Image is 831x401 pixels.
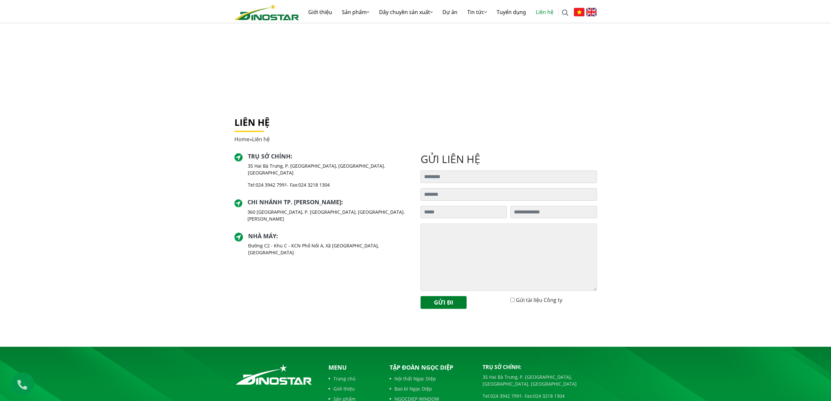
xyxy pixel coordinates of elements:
[533,393,565,399] a: 024 3218 1304
[234,136,249,143] a: Home
[562,9,568,16] img: search
[256,182,287,188] a: 024 3942 7991
[490,393,522,399] a: 024 3942 7991
[483,374,597,387] p: 35 Hai Bà Trưng, P. [GEOGRAPHIC_DATA], [GEOGRAPHIC_DATA]. [GEOGRAPHIC_DATA]
[234,117,597,128] h1: Liên hệ
[574,8,584,16] img: Tiếng Việt
[328,375,379,382] a: Trang chủ
[438,2,462,23] a: Dự án
[248,198,341,206] a: Chi nhánh TP. [PERSON_NAME]
[234,136,270,143] span: »
[586,8,597,16] img: English
[483,363,597,371] p: Trụ sở chính:
[252,136,270,143] span: Liên hệ
[234,153,243,162] img: directer
[421,153,597,165] h2: gửi liên hệ
[248,209,411,222] p: 360 [GEOGRAPHIC_DATA], P. [GEOGRAPHIC_DATA], [GEOGRAPHIC_DATA]. [PERSON_NAME]
[248,242,410,256] p: Đường C2 - Khu C - KCN Phố Nối A, Xã [GEOGRAPHIC_DATA], [GEOGRAPHIC_DATA]
[234,4,299,20] img: logo
[248,152,291,160] a: Trụ sở chính
[248,162,410,176] p: 35 Hai Bà Trưng, P. [GEOGRAPHIC_DATA], [GEOGRAPHIC_DATA]. [GEOGRAPHIC_DATA]
[248,181,410,188] p: Tel: - Fax:
[248,232,276,240] a: Nhà máy
[492,2,531,23] a: Tuyển dụng
[390,375,473,382] a: Nội thất Ngọc Diệp
[483,393,597,399] p: Tel: - Fax:
[421,296,467,309] button: Gửi đi
[234,199,242,207] img: directer
[234,363,313,386] img: logo_footer
[516,296,562,304] label: Gửi tài liệu Công ty
[248,199,411,206] h2: :
[328,385,379,392] a: Giới thiệu
[374,2,438,23] a: Dây chuyền sản xuất
[303,2,337,23] a: Giới thiệu
[248,233,410,240] h2: :
[390,385,473,392] a: Bao bì Ngọc Diệp
[531,2,558,23] a: Liên hệ
[328,363,379,372] p: Menu
[248,153,410,160] h2: :
[462,2,492,23] a: Tin tức
[298,182,330,188] a: 024 3218 1304
[234,233,243,242] img: directer
[337,2,374,23] a: Sản phẩm
[390,363,473,372] p: Tập đoàn Ngọc Diệp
